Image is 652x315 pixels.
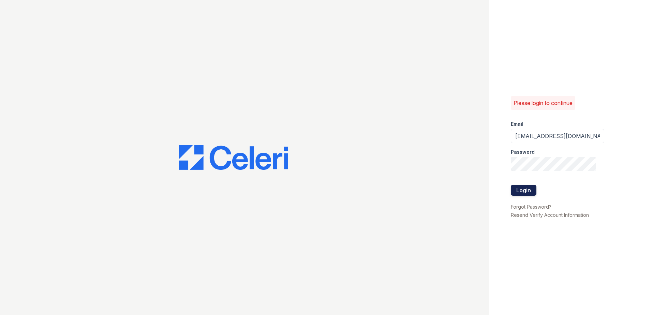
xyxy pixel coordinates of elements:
[511,185,536,196] button: Login
[511,204,551,210] a: Forgot Password?
[511,149,535,155] label: Password
[511,121,523,127] label: Email
[179,145,288,170] img: CE_Logo_Blue-a8612792a0a2168367f1c8372b55b34899dd931a85d93a1a3d3e32e68fde9ad4.png
[514,99,573,107] p: Please login to continue
[511,212,589,218] a: Resend Verify Account Information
